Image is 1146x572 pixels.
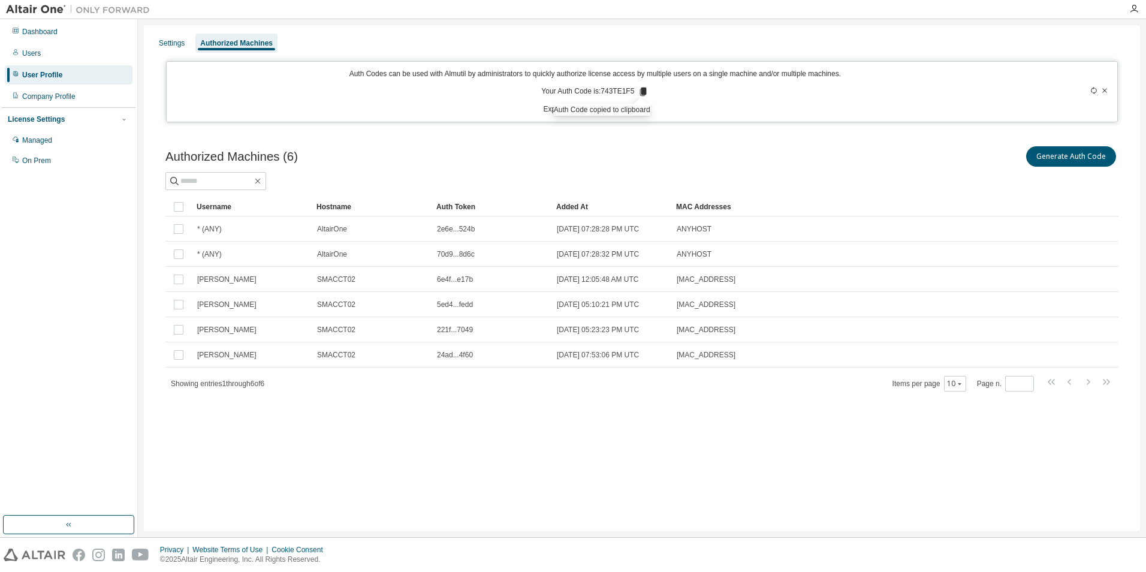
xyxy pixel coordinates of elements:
[8,115,65,124] div: License Settings
[92,549,105,561] img: instagram.svg
[22,70,62,80] div: User Profile
[557,249,639,259] span: [DATE] 07:28:32 PM UTC
[165,150,298,164] span: Authorized Machines (6)
[197,275,257,284] span: [PERSON_NAME]
[22,27,58,37] div: Dashboard
[947,379,963,389] button: 10
[317,350,355,360] span: SMACCT02
[317,224,347,234] span: AltairOne
[174,69,1017,79] p: Auth Codes can be used with Almutil by administrators to quickly authorize license access by mult...
[4,549,65,561] img: altair_logo.svg
[317,275,355,284] span: SMACCT02
[174,104,1017,115] p: Expires in 13 minutes, 47 seconds
[677,224,711,234] span: ANYHOST
[197,325,257,335] span: [PERSON_NAME]
[197,249,222,259] span: * (ANY)
[73,549,85,561] img: facebook.svg
[197,224,222,234] span: * (ANY)
[437,325,473,335] span: 221f...7049
[677,350,735,360] span: [MAC_ADDRESS]
[677,325,735,335] span: [MAC_ADDRESS]
[6,4,156,16] img: Altair One
[437,249,475,259] span: 70d9...8d6c
[554,104,650,116] div: Auth Code copied to clipboard
[677,249,711,259] span: ANYHOST
[197,197,307,216] div: Username
[171,380,264,388] span: Showing entries 1 through 6 of 6
[977,376,1034,392] span: Page n.
[437,350,473,360] span: 24ad...4f60
[272,545,330,555] div: Cookie Consent
[160,545,192,555] div: Privacy
[677,275,735,284] span: [MAC_ADDRESS]
[316,197,427,216] div: Hostname
[892,376,966,392] span: Items per page
[436,197,547,216] div: Auth Token
[437,275,473,284] span: 6e4f...e17b
[317,325,355,335] span: SMACCT02
[197,300,257,309] span: [PERSON_NAME]
[159,38,185,48] div: Settings
[192,545,272,555] div: Website Terms of Use
[677,300,735,309] span: [MAC_ADDRESS]
[132,549,149,561] img: youtube.svg
[541,86,649,97] p: Your Auth Code is: 743TE1F5
[556,197,667,216] div: Added At
[22,49,41,58] div: Users
[676,197,993,216] div: MAC Addresses
[112,549,125,561] img: linkedin.svg
[22,136,52,145] div: Managed
[437,224,475,234] span: 2e6e...524b
[437,300,473,309] span: 5ed4...fedd
[557,300,639,309] span: [DATE] 05:10:21 PM UTC
[557,325,639,335] span: [DATE] 05:23:23 PM UTC
[160,555,330,565] p: © 2025 Altair Engineering, Inc. All Rights Reserved.
[197,350,257,360] span: [PERSON_NAME]
[22,92,76,101] div: Company Profile
[200,38,273,48] div: Authorized Machines
[557,275,639,284] span: [DATE] 12:05:48 AM UTC
[557,224,639,234] span: [DATE] 07:28:28 PM UTC
[22,156,51,165] div: On Prem
[1026,146,1116,167] button: Generate Auth Code
[317,249,347,259] span: AltairOne
[557,350,639,360] span: [DATE] 07:53:06 PM UTC
[317,300,355,309] span: SMACCT02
